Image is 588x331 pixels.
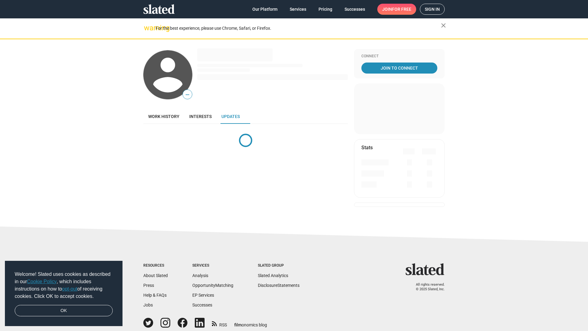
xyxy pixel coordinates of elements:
span: Welcome! Slated uses cookies as described in our , which includes instructions on how to of recei... [15,271,113,300]
div: Resources [143,263,168,268]
div: Slated Group [258,263,300,268]
a: Services [285,4,311,15]
span: Updates [221,114,240,119]
a: Work history [143,109,184,124]
mat-card-title: Stats [361,144,373,151]
div: Services [192,263,233,268]
a: Jobs [143,302,153,307]
span: Pricing [318,4,332,15]
a: About Slated [143,273,168,278]
span: Join To Connect [363,63,436,74]
a: Pricing [314,4,337,15]
span: Join [382,4,411,15]
span: Interests [189,114,212,119]
p: All rights reserved. © 2025 Slated, Inc. [409,283,445,291]
span: Sign in [425,4,440,14]
a: DisclosureStatements [258,283,300,288]
a: Successes [340,4,370,15]
mat-icon: close [440,22,447,29]
a: Our Platform [247,4,282,15]
a: Successes [192,302,212,307]
span: Our Platform [252,4,277,15]
a: RSS [212,318,227,328]
span: Successes [345,4,365,15]
span: for free [392,4,411,15]
div: Connect [361,54,437,59]
a: Sign in [420,4,445,15]
a: filmonomics blog [234,317,267,328]
a: Cookie Policy [27,279,57,284]
mat-icon: warning [144,24,151,32]
a: dismiss cookie message [15,305,113,317]
a: Analysis [192,273,208,278]
a: Slated Analytics [258,273,288,278]
div: cookieconsent [5,261,123,326]
a: opt-out [62,286,77,291]
a: EP Services [192,293,214,298]
a: Help & FAQs [143,293,167,298]
a: OpportunityMatching [192,283,233,288]
a: Press [143,283,154,288]
span: film [234,322,242,327]
a: Joinfor free [377,4,416,15]
div: For the best experience, please use Chrome, Safari, or Firefox. [156,24,441,32]
span: Services [290,4,306,15]
a: Updates [217,109,245,124]
a: Interests [184,109,217,124]
span: — [183,91,192,99]
span: Work history [148,114,179,119]
a: Join To Connect [361,63,437,74]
